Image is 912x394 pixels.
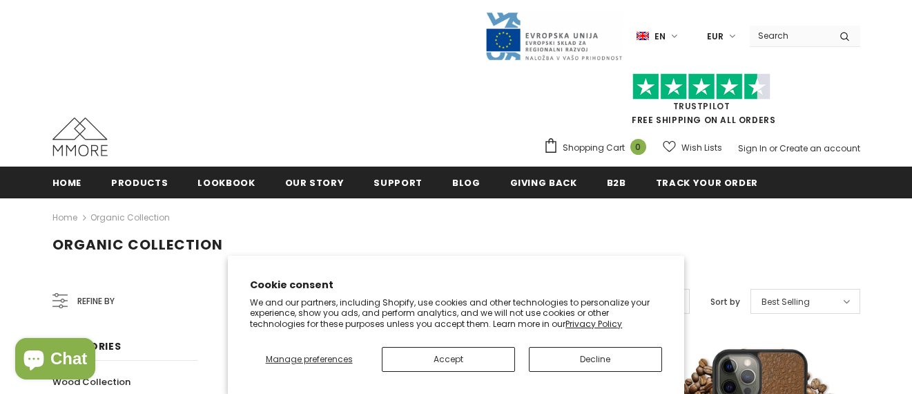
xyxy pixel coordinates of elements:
inbox-online-store-chat: Shopify online store chat [11,338,99,383]
a: Giving back [510,167,577,198]
a: Sign In [738,142,767,154]
button: Accept [382,347,515,372]
span: en [654,30,666,44]
span: Blog [452,176,481,189]
a: Lookbook [197,167,255,198]
span: Home [52,176,82,189]
button: Manage preferences [250,347,368,372]
span: Giving back [510,176,577,189]
img: Javni Razpis [485,11,623,62]
h2: Cookie consent [250,278,662,292]
p: We and our partners, including Shopify, use cookies and other technologies to personalize your ex... [250,297,662,330]
input: Search Site [750,26,829,46]
a: Shopping Cart 0 [543,138,653,158]
span: FREE SHIPPING ON ALL ORDERS [543,79,860,126]
span: Lookbook [197,176,255,189]
span: or [769,142,777,154]
a: Privacy Policy [565,318,622,330]
img: i-lang-1.png [637,30,649,42]
span: Track your order [656,176,758,189]
span: 0 [630,139,646,155]
a: Javni Razpis [485,30,623,41]
img: MMORE Cases [52,118,108,156]
span: Manage preferences [266,353,353,365]
a: Create an account [779,142,860,154]
span: Refine by [77,294,115,309]
span: Wish Lists [681,141,722,155]
span: Shopping Cart [563,141,625,155]
span: EUR [707,30,724,44]
a: Home [52,167,82,198]
a: Organic Collection [90,212,170,223]
button: Decline [529,347,662,372]
a: Products [111,167,168,198]
span: Products [111,176,168,189]
span: Our Story [285,176,345,189]
a: Home [52,209,77,226]
a: Trustpilot [673,100,730,112]
img: Trust Pilot Stars [632,73,770,100]
a: Wish Lists [663,135,722,160]
span: B2B [607,176,626,189]
a: Track your order [656,167,758,198]
span: support [373,176,423,189]
label: Sort by [710,295,740,309]
a: support [373,167,423,198]
a: Blog [452,167,481,198]
a: Our Story [285,167,345,198]
span: Best Selling [761,295,810,309]
a: B2B [607,167,626,198]
span: Organic Collection [52,235,223,254]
